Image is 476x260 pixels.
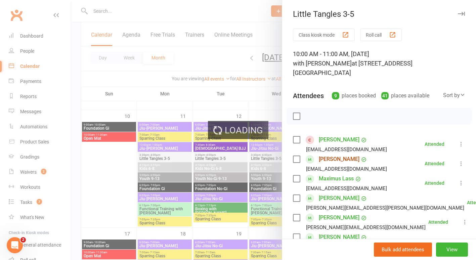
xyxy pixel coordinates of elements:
[319,193,359,204] a: [PERSON_NAME]
[293,29,355,41] button: Class kiosk mode
[306,204,464,212] div: [PERSON_NAME][EMAIL_ADDRESS][PERSON_NAME][DOMAIN_NAME]
[293,91,324,100] div: Attendees
[381,92,389,99] div: 41
[306,223,426,232] div: [PERSON_NAME][EMAIL_ADDRESS][DOMAIN_NAME]
[319,173,354,184] a: Maximus Lass
[443,91,465,100] div: Sort by
[332,91,376,100] div: places booked
[282,9,476,19] div: Little Tangles 3-5
[306,165,387,173] div: [EMAIL_ADDRESS][DOMAIN_NAME]
[20,237,26,243] span: 2
[360,29,402,41] button: Roll call
[428,220,448,224] div: Attended
[293,49,465,78] div: 10:00 AM - 11:00 AM, [DATE]
[425,161,444,166] div: Attended
[425,181,444,185] div: Attended
[293,60,352,67] span: with [PERSON_NAME]
[332,92,339,99] div: 9
[381,91,429,100] div: places available
[319,134,359,145] a: [PERSON_NAME]
[293,60,413,76] span: at [STREET_ADDRESS][GEOGRAPHIC_DATA]
[425,142,444,146] div: Attended
[306,145,387,154] div: [EMAIL_ADDRESS][DOMAIN_NAME]
[7,237,23,253] iframe: Intercom live chat
[306,184,387,193] div: [EMAIL_ADDRESS][DOMAIN_NAME]
[436,243,468,257] button: View
[374,243,432,257] button: Bulk add attendees
[319,154,359,165] a: [PERSON_NAME]
[319,212,359,223] a: [PERSON_NAME]
[319,232,359,243] a: [PERSON_NAME]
